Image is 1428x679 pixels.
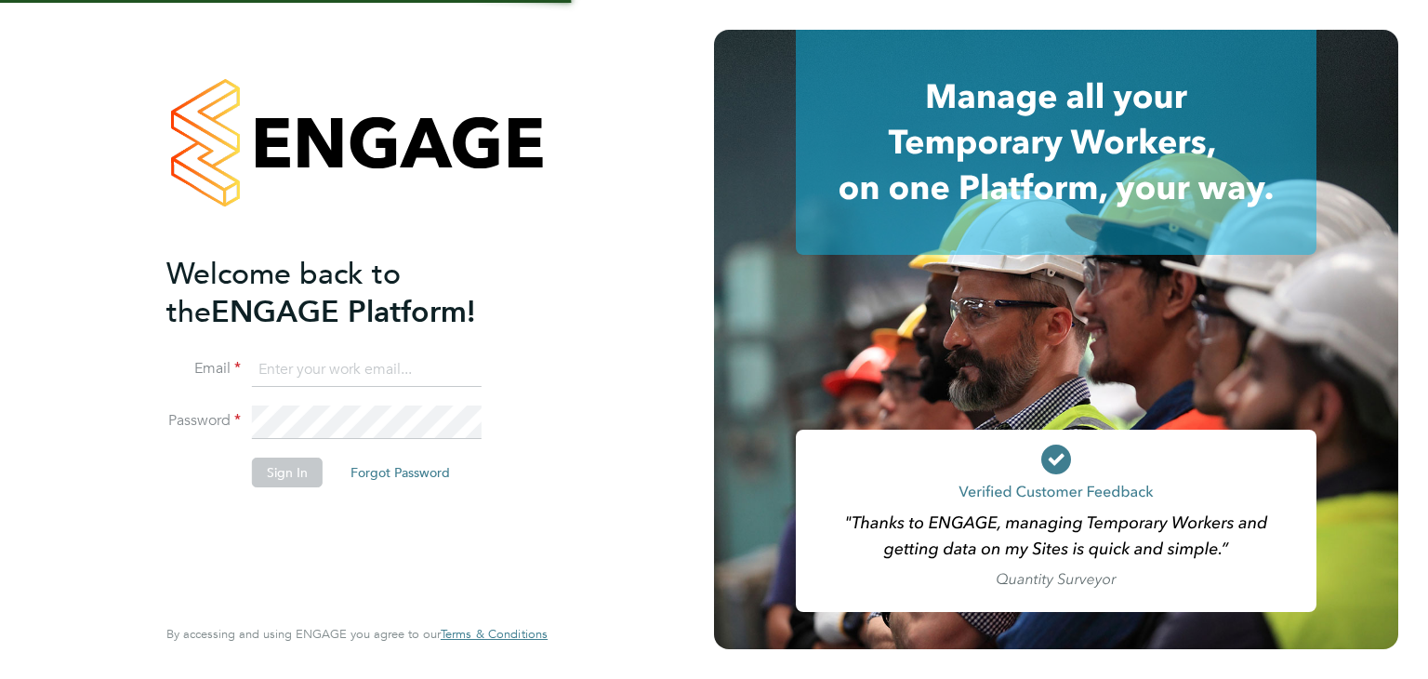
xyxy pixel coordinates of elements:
label: Email [166,359,241,379]
button: Forgot Password [336,458,465,487]
input: Enter your work email... [252,353,482,387]
span: Terms & Conditions [441,626,548,642]
span: By accessing and using ENGAGE you agree to our [166,626,548,642]
span: Welcome back to the [166,256,401,330]
button: Sign In [252,458,323,487]
label: Password [166,411,241,431]
a: Terms & Conditions [441,627,548,642]
h2: ENGAGE Platform! [166,255,529,331]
